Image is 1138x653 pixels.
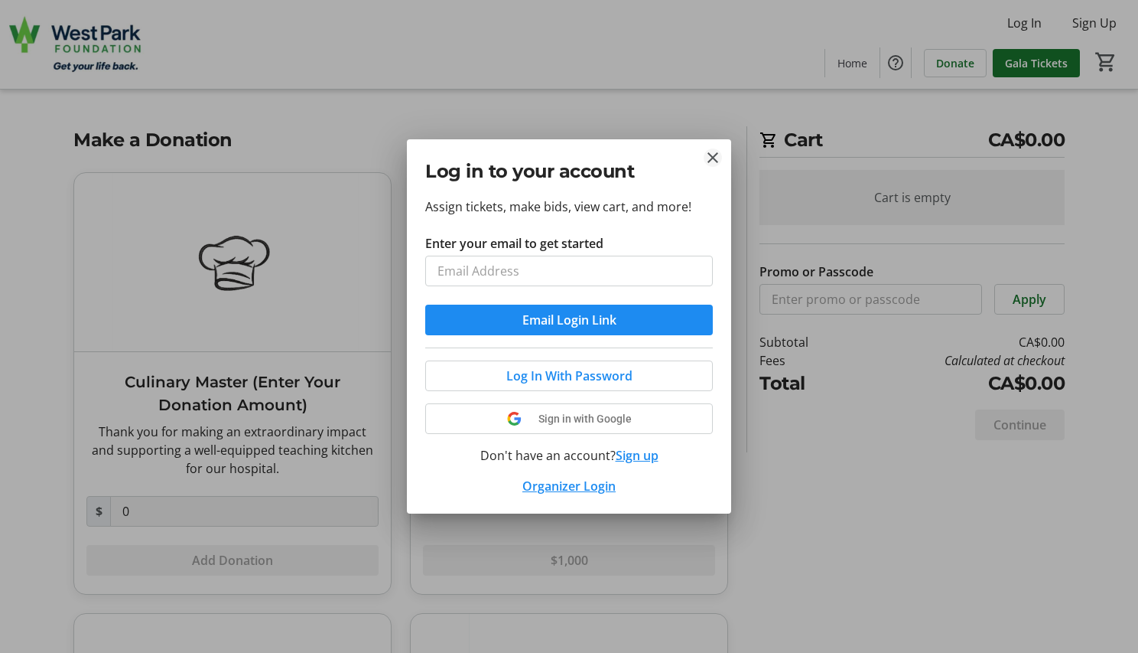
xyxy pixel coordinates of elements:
a: Organizer Login [522,478,616,495]
button: Close [704,149,722,167]
span: Sign in with Google [538,413,632,425]
label: Enter your email to get started [425,234,603,253]
button: Sign in with Google [425,403,713,434]
div: Don't have an account? [425,446,713,465]
p: Assign tickets, make bids, view cart, and more! [425,198,713,216]
span: Log In With Password [506,367,632,385]
button: Sign up [616,446,658,465]
button: Log In With Password [425,361,713,391]
h2: Log in to your account [425,158,713,185]
input: Email Address [425,256,713,286]
span: Email Login Link [522,311,616,329]
button: Email Login Link [425,305,713,335]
